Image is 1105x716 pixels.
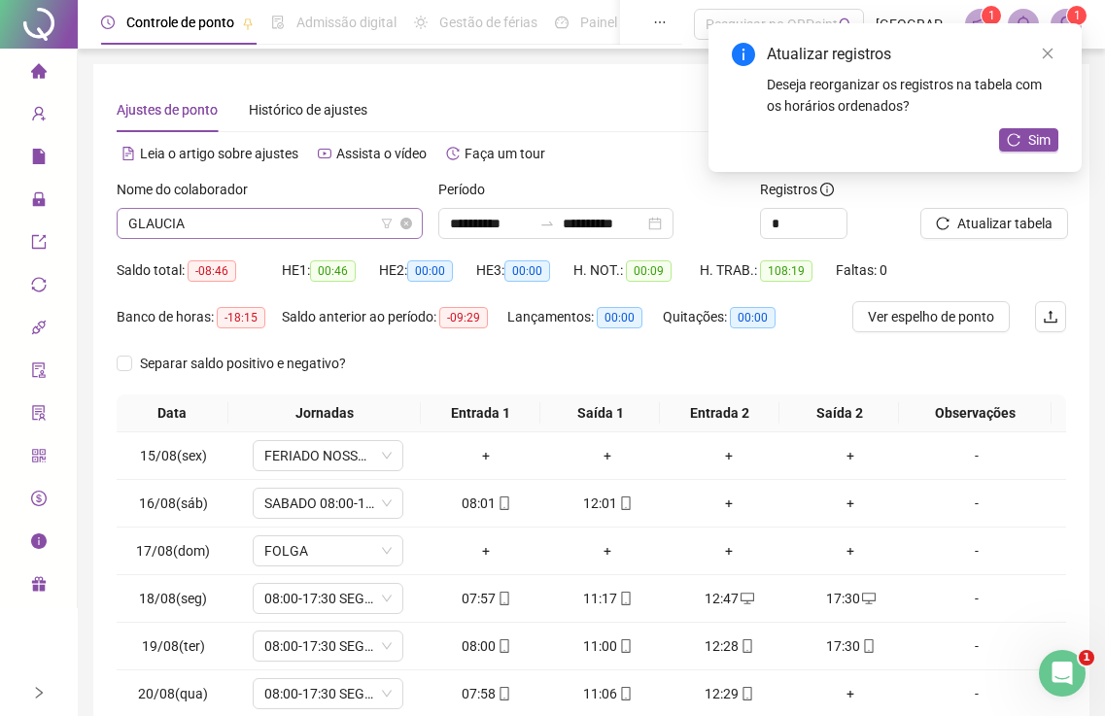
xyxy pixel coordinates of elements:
[476,259,573,282] div: HE 3:
[407,260,453,282] span: 00:00
[1052,10,1081,39] img: 16062
[117,394,228,432] th: Data
[555,635,661,657] div: 11:00
[446,147,460,160] span: history
[310,260,356,282] span: 00:46
[271,16,285,29] span: file-done
[318,147,331,160] span: youtube
[433,635,539,657] div: 08:00
[730,307,776,328] span: 00:00
[617,496,633,510] span: mobile
[580,15,656,30] span: Painel do DP
[860,639,876,653] span: mobile
[242,17,254,29] span: pushpin
[1067,6,1087,25] sup: Atualize o seu contato no menu Meus Dados
[379,259,476,282] div: HE 2:
[117,306,282,328] div: Banco de horas:
[676,493,782,514] div: +
[217,307,265,328] span: -18:15
[617,592,633,605] span: mobile
[132,353,354,374] span: Separar saldo positivo e negativo?
[31,311,47,350] span: api
[414,16,428,29] span: sun
[142,638,205,654] span: 19/08(ter)
[264,489,392,518] span: SABADO 08:00-12:00
[760,179,834,200] span: Registros
[121,147,135,160] span: file-text
[264,536,392,565] span: FOLGA
[676,588,782,609] div: 12:47
[101,16,115,29] span: clock-circle
[31,567,47,606] span: gift
[899,394,1052,432] th: Observações
[433,493,539,514] div: 08:01
[31,268,47,307] span: sync
[767,43,1058,66] div: Atualizar registros
[31,482,47,521] span: dollar
[126,15,234,30] span: Controle de ponto
[1041,47,1054,60] span: close
[1037,43,1058,64] a: Close
[676,540,782,562] div: +
[876,14,953,35] span: [GEOGRAPHIC_DATA]
[798,635,904,657] div: 17:30
[117,259,282,282] div: Saldo total:
[798,683,904,704] div: +
[128,209,411,238] span: GLAUCIA
[660,394,779,432] th: Entrada 2
[31,183,47,222] span: lock
[336,146,427,161] span: Assista o vídeo
[381,545,393,557] span: down
[31,54,47,93] span: home
[31,225,47,264] span: export
[136,543,210,559] span: 17/08(dom)
[139,495,208,511] span: 16/08(sáb)
[919,493,1034,514] div: -
[504,260,550,282] span: 00:00
[1043,309,1058,324] span: upload
[739,639,754,653] span: mobile
[676,635,782,657] div: 12:28
[1039,650,1086,697] iframe: Intercom live chat
[31,354,47,392] span: audit
[999,128,1058,152] button: Sim
[140,146,298,161] span: Leia o artigo sobre ajustes
[1015,16,1032,33] span: bell
[439,15,537,30] span: Gestão de férias
[438,179,498,200] label: Período
[433,683,539,704] div: 07:58
[919,635,1034,657] div: -
[676,445,782,466] div: +
[117,179,260,200] label: Nome do colaborador
[920,208,1068,239] button: Atualizar tabela
[139,591,207,606] span: 18/08(seg)
[433,445,539,466] div: +
[31,396,47,435] span: solution
[972,16,989,33] span: notification
[739,687,754,700] span: mobile
[228,394,421,432] th: Jornadas
[617,687,633,700] span: mobile
[653,16,667,29] span: ellipsis
[1079,650,1094,665] span: 1
[31,525,47,563] span: info-circle
[400,218,412,229] span: close-circle
[732,43,755,66] span: info-circle
[779,394,899,432] th: Saída 2
[760,260,812,282] span: 108:19
[555,588,661,609] div: 11:17
[919,683,1034,704] div: -
[555,445,661,466] div: +
[798,540,904,562] div: +
[249,99,367,120] div: Histórico de ajustes
[1074,9,1081,22] span: 1
[31,439,47,478] span: qrcode
[496,496,511,510] span: mobile
[676,683,782,704] div: 12:29
[496,592,511,605] span: mobile
[820,183,834,196] span: info-circle
[919,540,1034,562] div: -
[496,639,511,653] span: mobile
[798,445,904,466] div: +
[381,450,393,461] span: down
